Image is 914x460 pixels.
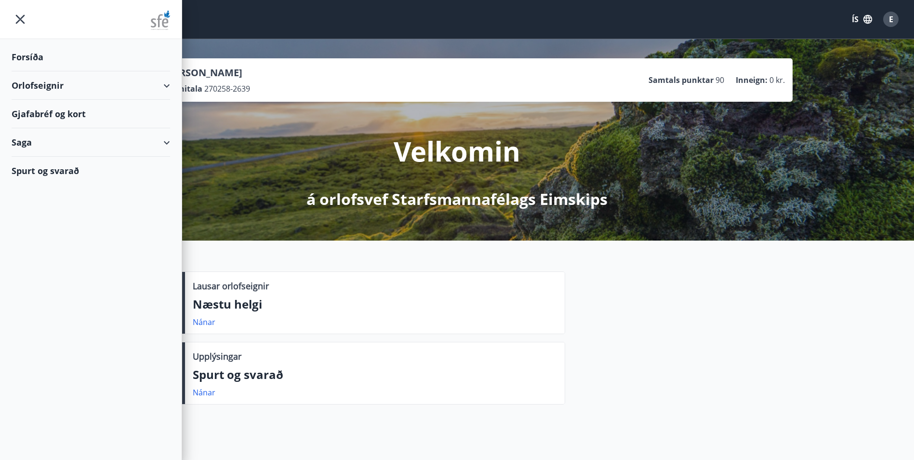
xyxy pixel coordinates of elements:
div: Saga [12,128,170,157]
a: Nánar [193,317,215,327]
p: Upplýsingar [193,350,241,363]
button: E [879,8,902,31]
span: 270258-2639 [204,83,250,94]
p: Samtals punktar [649,75,714,85]
button: ÍS [847,11,877,28]
span: 90 [715,75,724,85]
div: Forsíða [12,43,170,71]
p: Næstu helgi [193,296,557,312]
div: Orlofseignir [12,71,170,100]
p: Lausar orlofseignir [193,280,269,292]
p: á orlofsvef Starfsmannafélags Eimskips [306,189,608,210]
button: menu [12,11,29,28]
p: Velkomin [394,133,520,169]
span: E [889,14,893,25]
div: Spurt og svarað [12,157,170,185]
p: Spurt og svarað [193,366,557,383]
img: union_logo [151,11,170,30]
span: 0 kr. [769,75,785,85]
p: Inneign : [736,75,768,85]
a: Nánar [193,387,215,398]
div: Gjafabréf og kort [12,100,170,128]
p: [PERSON_NAME] [164,66,250,80]
p: Kennitala [164,83,202,94]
